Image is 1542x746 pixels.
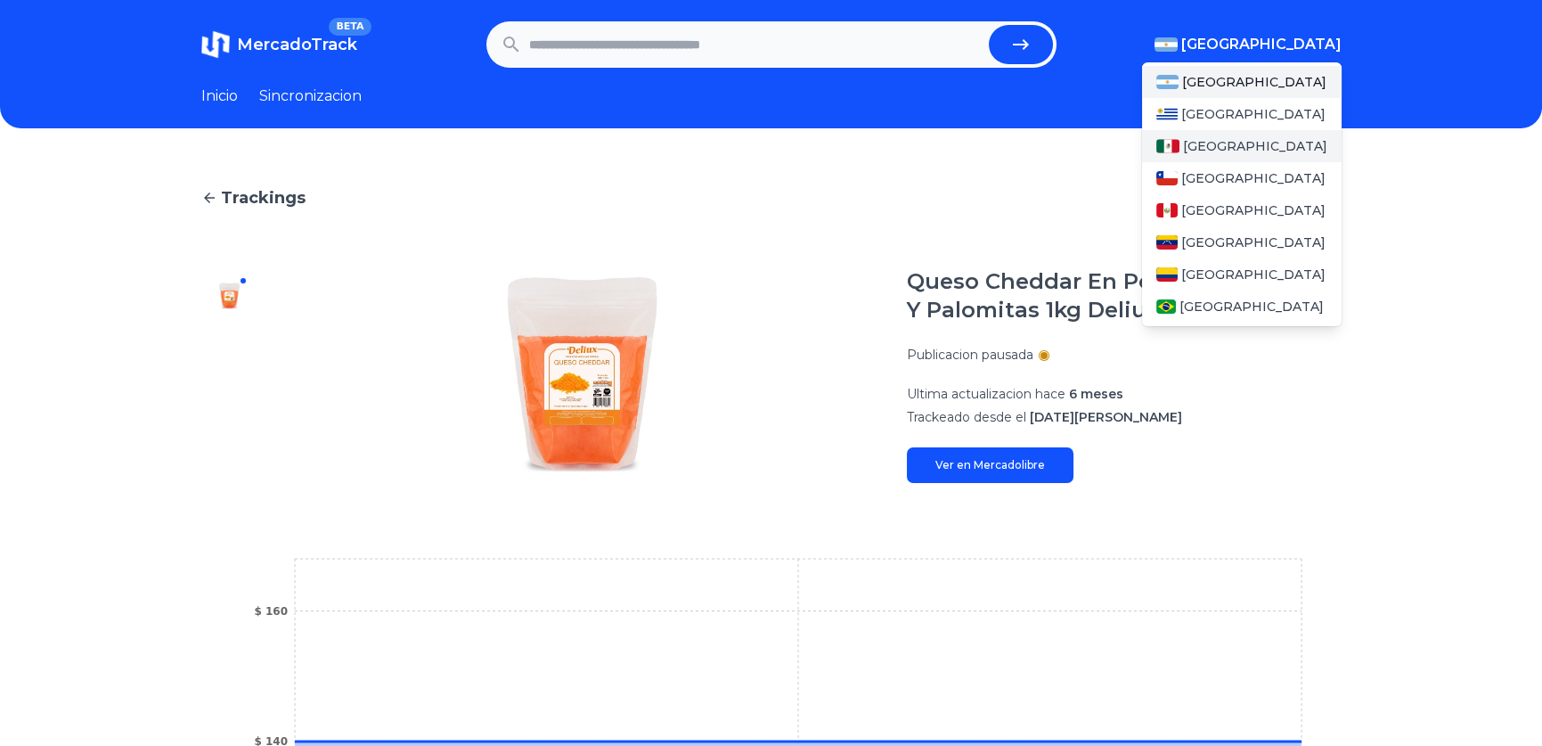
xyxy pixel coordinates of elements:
[1142,98,1342,130] a: Uruguay[GEOGRAPHIC_DATA]
[221,185,306,210] span: Trackings
[201,30,230,59] img: MercadoTrack
[1156,203,1178,217] img: Peru
[907,386,1065,402] span: Ultima actualizacion hace
[1156,267,1178,282] img: Colombia
[216,282,244,310] img: Queso Cheddar En Polvo Para Botanas Y Palomitas 1kg Deliux
[1181,234,1326,251] span: [GEOGRAPHIC_DATA]
[1142,291,1342,323] a: Brasil[GEOGRAPHIC_DATA]
[1182,73,1326,91] span: [GEOGRAPHIC_DATA]
[1156,139,1179,153] img: Mexico
[294,267,871,483] img: Queso Cheddar En Polvo Para Botanas Y Palomitas 1kg Deliux
[1181,105,1326,123] span: [GEOGRAPHIC_DATA]
[1181,201,1326,219] span: [GEOGRAPHIC_DATA]
[907,267,1342,324] h1: Queso Cheddar En Polvo Para Botanas Y Palomitas 1kg Deliux
[1142,226,1342,258] a: Venezuela[GEOGRAPHIC_DATA]
[201,185,1342,210] a: Trackings
[1142,162,1342,194] a: Chile[GEOGRAPHIC_DATA]
[907,447,1073,483] a: Ver en Mercadolibre
[1181,34,1342,55] span: [GEOGRAPHIC_DATA]
[1156,299,1177,314] img: Brasil
[237,35,357,54] span: MercadoTrack
[1181,169,1326,187] span: [GEOGRAPHIC_DATA]
[1179,298,1324,316] span: [GEOGRAPHIC_DATA]
[1154,34,1342,55] button: [GEOGRAPHIC_DATA]
[1156,235,1178,250] img: Venezuela
[1154,37,1178,52] img: Argentina
[201,30,357,59] a: MercadoTrackBETA
[907,409,1026,425] span: Trackeado desde el
[1142,130,1342,162] a: Mexico[GEOGRAPHIC_DATA]
[201,86,238,107] a: Inicio
[1156,171,1178,185] img: Chile
[254,605,288,618] tspan: $ 160
[1156,107,1178,121] img: Uruguay
[259,86,362,107] a: Sincronizacion
[1181,266,1326,283] span: [GEOGRAPHIC_DATA]
[1156,75,1179,89] img: Argentina
[1142,66,1342,98] a: Argentina[GEOGRAPHIC_DATA]
[1069,386,1123,402] span: 6 meses
[907,346,1033,364] p: Publicacion pausada
[1183,137,1327,155] span: [GEOGRAPHIC_DATA]
[1142,258,1342,291] a: Colombia[GEOGRAPHIC_DATA]
[1030,409,1182,425] span: [DATE][PERSON_NAME]
[329,18,371,36] span: BETA
[1142,194,1342,226] a: Peru[GEOGRAPHIC_DATA]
